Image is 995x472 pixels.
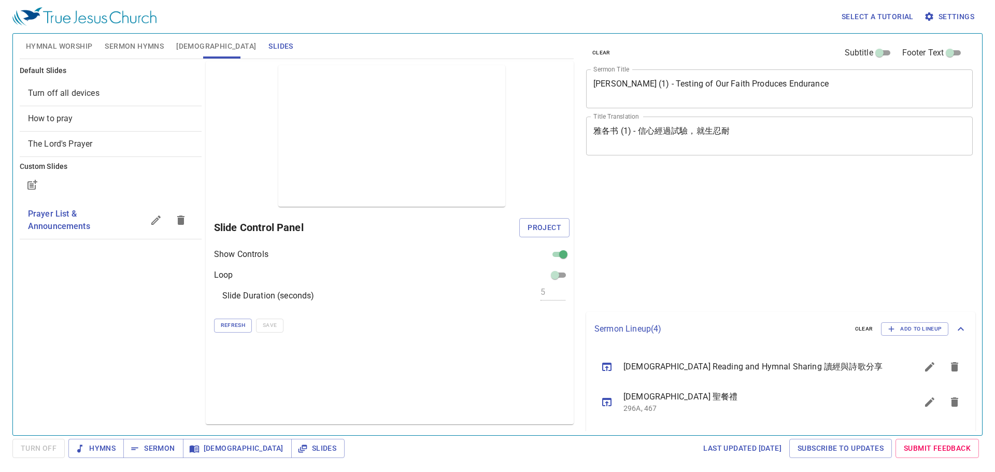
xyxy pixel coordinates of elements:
[222,290,315,302] p: Slide Duration (seconds)
[183,439,292,458] button: [DEMOGRAPHIC_DATA]
[214,219,519,236] h6: Slide Control Panel
[28,139,93,149] span: [object Object]
[123,439,183,458] button: Sermon
[20,65,202,77] h6: Default Slides
[699,439,786,458] a: Last updated [DATE]
[28,88,99,98] span: [object Object]
[922,7,978,26] button: Settings
[528,221,561,234] span: Project
[20,161,202,173] h6: Custom Slides
[519,218,570,237] button: Project
[855,324,873,334] span: clear
[623,403,892,413] p: 296A, 467
[789,439,892,458] a: Subscribe to Updates
[926,10,974,23] span: Settings
[300,442,336,455] span: Slides
[68,439,124,458] button: Hymns
[291,439,345,458] button: Slides
[888,324,942,334] span: Add to Lineup
[20,202,202,239] div: Prayer List & Announcements
[221,321,245,330] span: Refresh
[849,323,879,335] button: clear
[214,248,268,261] p: Show Controls
[77,442,116,455] span: Hymns
[20,106,202,131] div: How to pray
[12,7,157,26] img: True Jesus Church
[214,269,233,281] p: Loop
[592,48,610,58] span: clear
[895,439,979,458] a: Submit Feedback
[904,442,971,455] span: Submit Feedback
[623,391,892,403] span: [DEMOGRAPHIC_DATA] 聖餐禮
[623,361,892,373] span: [DEMOGRAPHIC_DATA] Reading and Hymnal Sharing 讀經與詩歌分享
[28,209,90,231] span: Prayer List & Announcements
[582,166,897,308] iframe: from-child
[593,126,965,146] textarea: 雅各书 (1) - 信心經過試驗，就生忍耐
[703,442,781,455] span: Last updated [DATE]
[593,79,965,98] textarea: [PERSON_NAME] (1) - Testing of Our Faith Produces Endurance
[586,312,975,346] div: Sermon Lineup(4)clearAdd to Lineup
[191,442,283,455] span: [DEMOGRAPHIC_DATA]
[20,132,202,156] div: The Lord's Prayer
[586,47,617,59] button: clear
[268,40,293,53] span: Slides
[881,322,948,336] button: Add to Lineup
[845,47,873,59] span: Subtitle
[28,113,73,123] span: [object Object]
[842,10,914,23] span: Select a tutorial
[26,40,93,53] span: Hymnal Worship
[105,40,164,53] span: Sermon Hymns
[132,442,175,455] span: Sermon
[214,319,252,332] button: Refresh
[176,40,256,53] span: [DEMOGRAPHIC_DATA]
[902,47,944,59] span: Footer Text
[594,323,847,335] p: Sermon Lineup ( 4 )
[798,442,884,455] span: Subscribe to Updates
[837,7,918,26] button: Select a tutorial
[20,81,202,106] div: Turn off all devices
